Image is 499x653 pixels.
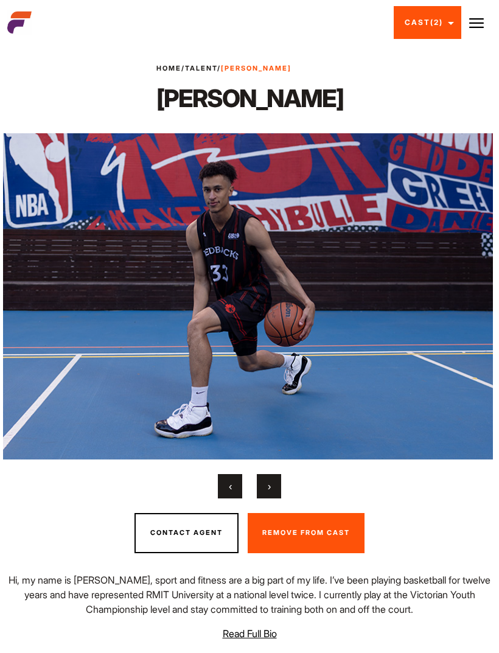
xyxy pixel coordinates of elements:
[185,64,217,72] a: Talent
[248,513,365,553] button: Remove From Cast
[156,63,291,74] span: / /
[223,627,277,640] span: Read Full Bio
[7,626,492,641] button: Read Full Bio
[268,480,271,492] span: Next
[156,83,343,114] h1: [PERSON_NAME]
[469,16,484,30] img: Burger icon
[7,10,32,35] img: cropped-aefm-brand-fav-22-square.png
[262,528,350,537] span: Remove From Cast
[221,64,291,72] strong: [PERSON_NAME]
[7,573,492,616] p: Hi, my name is [PERSON_NAME], sport and fitness are a big part of my life. I’ve been playing bask...
[394,6,461,39] a: Cast(2)
[430,18,443,27] span: (2)
[229,480,232,492] span: Previous
[156,64,181,72] a: Home
[134,513,239,553] button: Contact Agent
